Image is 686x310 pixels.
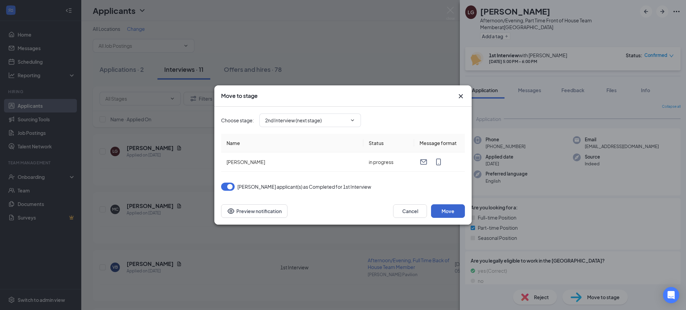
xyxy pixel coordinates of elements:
[221,134,363,152] th: Name
[457,92,465,100] svg: Cross
[227,207,235,215] svg: Eye
[221,92,258,100] h3: Move to stage
[457,92,465,100] button: Close
[221,117,254,124] span: Choose stage :
[434,158,443,166] svg: MobileSms
[221,204,287,218] button: Preview notificationEye
[663,287,679,303] div: Open Intercom Messenger
[414,134,465,152] th: Message format
[420,158,428,166] svg: Email
[363,152,414,172] td: in progress
[393,204,427,218] button: Cancel
[363,134,414,152] th: Status
[237,183,371,191] span: [PERSON_NAME] applicant(s) as Completed for 1st Interview
[431,204,465,218] button: Move
[227,159,265,165] span: [PERSON_NAME]
[350,118,355,123] svg: ChevronDown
